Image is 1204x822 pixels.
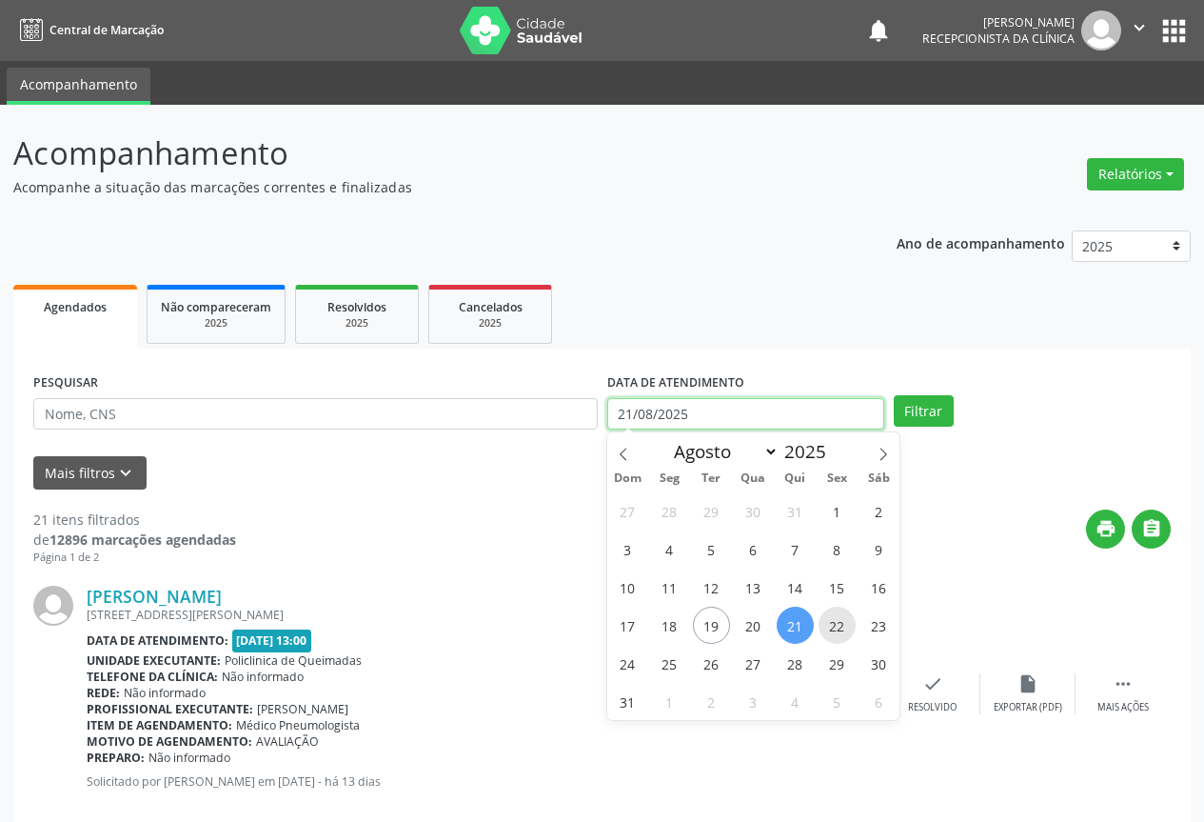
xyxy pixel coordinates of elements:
span: Não compareceram [161,299,271,315]
p: Solicitado por [PERSON_NAME] em [DATE] - há 13 dias [87,773,885,790]
span: Agosto 11, 2025 [651,569,688,606]
button:  [1121,10,1157,50]
span: Seg [648,472,690,485]
input: Nome, CNS [33,398,598,431]
p: Ano de acompanhamento [897,231,1065,254]
button: notifications [865,17,892,44]
span: Agosto 16, 2025 [860,569,898,606]
p: Acompanhamento [13,130,838,177]
span: Cancelados [459,299,523,315]
p: Acompanhe a situação das marcações correntes e finalizadas [13,177,838,197]
div: [PERSON_NAME] [922,14,1075,30]
div: Mais ações [1097,701,1149,714]
span: Agosto 15, 2025 [819,569,856,606]
span: Agosto 6, 2025 [735,531,772,568]
span: Agosto 2, 2025 [860,492,898,530]
span: Julho 30, 2025 [735,492,772,530]
span: Central de Marcação [49,22,164,38]
span: Agosto 1, 2025 [819,492,856,530]
span: Agosto 27, 2025 [735,645,772,682]
input: Selecione um intervalo [607,398,884,431]
i:  [1113,673,1134,694]
span: [DATE] 13:00 [232,630,312,652]
span: Não informado [222,669,304,685]
span: Agosto 8, 2025 [819,531,856,568]
span: [PERSON_NAME] [257,701,348,717]
span: Agosto 13, 2025 [735,569,772,606]
select: Month [665,438,780,465]
button:  [1132,510,1171,549]
b: Motivo de agendamento: [87,733,252,750]
span: Ter [690,472,732,485]
button: print [1086,510,1125,549]
label: PESQUISAR [33,369,98,398]
span: Agosto 10, 2025 [609,569,646,606]
button: apps [1157,14,1191,48]
span: Setembro 4, 2025 [777,683,814,720]
b: Unidade executante: [87,652,221,669]
a: Central de Marcação [13,14,164,46]
span: Médico Pneumologista [236,717,360,733]
b: Preparo: [87,750,145,766]
b: Telefone da clínica: [87,669,218,685]
span: Agosto 22, 2025 [819,607,856,644]
b: Profissional executante: [87,701,253,717]
span: Setembro 6, 2025 [860,683,898,720]
input: Year [779,439,841,464]
i: check [922,673,943,694]
strong: 12896 marcações agendadas [49,531,236,549]
span: Agosto 17, 2025 [609,607,646,644]
span: Agosto 28, 2025 [777,645,814,682]
i: print [1095,518,1116,539]
div: 2025 [309,316,405,331]
a: [PERSON_NAME] [87,586,222,607]
span: Agosto 26, 2025 [693,645,730,682]
b: Item de agendamento: [87,717,232,733]
span: Agendados [44,299,107,315]
span: Agosto 18, 2025 [651,607,688,644]
label: DATA DE ATENDIMENTO [607,369,744,398]
span: Agosto 7, 2025 [777,531,814,568]
span: Julho 29, 2025 [693,492,730,530]
div: [STREET_ADDRESS][PERSON_NAME] [87,607,885,623]
span: Policlinica de Queimadas [225,652,362,669]
span: Agosto 20, 2025 [735,607,772,644]
span: Agosto 31, 2025 [609,683,646,720]
img: img [33,586,73,626]
span: Julho 27, 2025 [609,492,646,530]
span: Agosto 24, 2025 [609,645,646,682]
span: Agosto 12, 2025 [693,569,730,606]
span: Agosto 19, 2025 [693,607,730,644]
div: Resolvido [908,701,957,714]
span: Agosto 9, 2025 [860,531,898,568]
i: keyboard_arrow_down [115,463,136,484]
span: Julho 28, 2025 [651,492,688,530]
button: Mais filtroskeyboard_arrow_down [33,456,147,490]
span: Resolvidos [327,299,386,315]
span: Qua [732,472,774,485]
span: Agosto 3, 2025 [609,531,646,568]
span: Não informado [124,685,206,701]
span: Julho 31, 2025 [777,492,814,530]
span: Dom [607,472,649,485]
i: insert_drive_file [1017,673,1038,694]
img: img [1081,10,1121,50]
span: Recepcionista da clínica [922,30,1075,47]
i:  [1129,17,1150,38]
span: Sáb [858,472,899,485]
span: Agosto 14, 2025 [777,569,814,606]
div: Página 1 de 2 [33,550,236,566]
span: Sex [816,472,858,485]
span: Agosto 21, 2025 [777,607,814,644]
div: de [33,530,236,550]
b: Rede: [87,685,120,701]
i:  [1141,518,1162,539]
span: Agosto 23, 2025 [860,607,898,644]
a: Acompanhamento [7,68,150,105]
div: 2025 [161,316,271,331]
span: Qui [774,472,816,485]
span: Agosto 29, 2025 [819,645,856,682]
span: Agosto 4, 2025 [651,531,688,568]
span: Não informado [148,750,230,766]
span: Setembro 5, 2025 [819,683,856,720]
